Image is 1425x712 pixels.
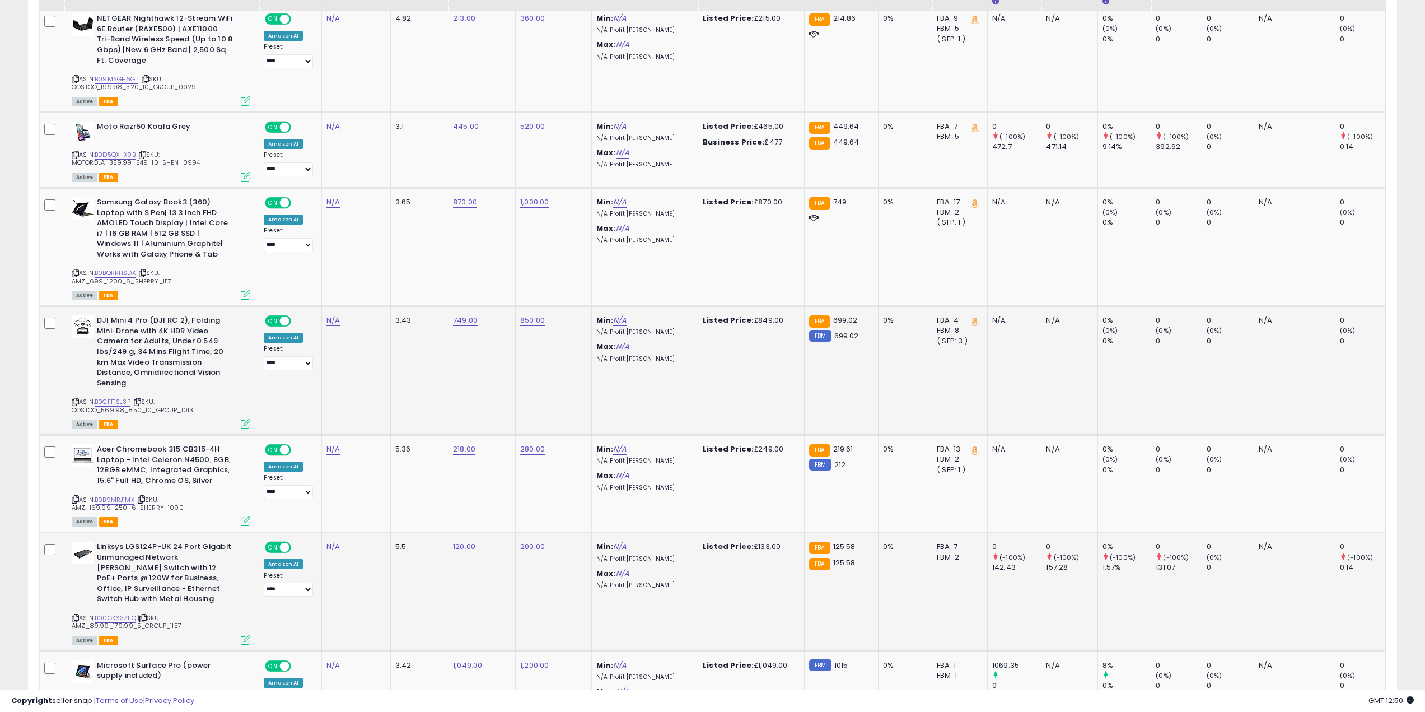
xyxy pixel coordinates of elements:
a: 1,000.00 [520,197,549,208]
b: Min: [596,121,613,132]
a: N/A [616,223,629,234]
a: N/A [326,315,340,326]
a: B0D5QXHX9B [95,150,136,160]
b: Min: [596,197,613,207]
div: ASIN: [72,13,250,105]
div: 0 [1046,542,1097,552]
small: FBM [809,659,831,671]
span: All listings currently available for purchase on Amazon [72,97,97,106]
div: 0% [1102,315,1151,325]
span: | SKU: COSTCO_199.98_320_10_GROUP_0929 [72,75,196,91]
div: FBM: 2 [937,454,979,464]
p: N/A Profit [PERSON_NAME] [596,210,689,218]
span: OFF [289,445,307,455]
div: 0 [1207,562,1254,573]
div: ASIN: [72,122,250,180]
span: All listings currently available for purchase on Amazon [72,636,97,645]
div: FBA: 13 [937,444,979,454]
b: NETGEAR Nighthawk 12-Stream WiFi 6E Router (RAXE500) | AXE11000 Tri-Band Wireless Speed (Up to 10... [97,13,233,68]
div: FBA: 17 [937,197,979,207]
div: N/A [1046,315,1089,325]
small: FBA [809,122,830,134]
b: Listed Price: [703,121,754,132]
small: (-100%) [1347,132,1373,141]
div: 0 [1340,315,1385,325]
small: FBA [809,444,830,457]
div: Amazon AI [264,559,303,569]
a: N/A [613,315,627,326]
div: 3.42 [395,660,440,671]
div: FBA: 7 [937,122,979,132]
div: N/A [1259,542,1326,552]
span: | SKU: AMZ_89.99_179.99_5_GROUP_1157 [72,613,181,630]
div: 0.14 [1340,142,1385,152]
div: £133.00 [703,542,796,552]
div: 0 [1207,217,1254,227]
p: N/A Profit [PERSON_NAME] [596,328,689,336]
small: (0%) [1207,326,1222,335]
small: FBA [809,13,830,26]
small: (0%) [1102,455,1118,464]
div: £849.00 [703,315,796,325]
span: OFF [289,317,307,326]
small: (-100%) [999,553,1025,562]
a: N/A [326,541,340,552]
div: 0 [1340,542,1385,552]
a: 520.00 [520,121,545,132]
div: ASIN: [72,197,250,299]
div: FBA: 4 [937,315,979,325]
span: 699.02 [833,315,858,325]
a: 1,200.00 [520,660,549,671]
div: £465.00 [703,122,796,132]
div: 0 [1207,197,1254,207]
a: 200.00 [520,541,545,552]
a: N/A [613,444,627,455]
span: | SKU: COSTCO_569.98_850_10_GROUP_1013 [72,397,193,414]
div: Preset: [264,43,313,68]
div: £477 [703,137,796,147]
div: 0% [1102,122,1151,132]
p: N/A Profit [PERSON_NAME] [596,581,689,589]
div: 0 [1156,336,1202,346]
small: (-100%) [1110,132,1136,141]
a: N/A [613,541,627,552]
div: Amazon AI [264,215,303,225]
p: N/A Profit [PERSON_NAME] [596,53,689,61]
small: (0%) [1156,24,1171,33]
div: N/A [992,444,1032,454]
b: Min: [596,660,613,671]
div: 0 [1156,315,1202,325]
div: 0% [1102,197,1151,207]
div: 0 [1340,336,1385,346]
div: 0% [1102,336,1151,346]
div: 0 [1156,197,1202,207]
div: 0 [1340,444,1385,454]
img: 31GZRboDHBL._SL40_.jpg [72,197,94,220]
small: FBA [809,558,830,570]
img: 41bYTCzd72L._SL40_.jpg [72,122,94,144]
div: 472.7 [992,142,1041,152]
a: N/A [613,197,627,208]
span: 749 [833,197,847,207]
div: ( SFP: 3 ) [937,336,979,346]
div: 0 [1207,142,1254,152]
span: FBA [99,636,118,645]
span: ON [266,15,280,24]
div: 0% [883,197,923,207]
div: 0 [1156,444,1202,454]
div: £215.00 [703,13,796,24]
div: N/A [1259,444,1326,454]
div: Preset: [264,474,313,499]
img: 31tALzlwGHL._SL40_.jpg [72,542,94,564]
span: ON [266,445,280,455]
span: OFF [289,15,307,24]
b: Max: [596,470,616,481]
span: FBA [99,291,118,300]
b: Max: [596,147,616,158]
b: DJI Mini 4 Pro (DJI RC 2), Folding Mini-Drone with 4K HDR Video Camera for Adults, Under 0.549 lb... [97,315,233,391]
small: (0%) [1207,455,1222,464]
b: Linksys LGS124P-UK 24 Port Gigabit Unmanaged Network [PERSON_NAME] Switch with 12 PoE+ Ports @ 12... [97,542,233,607]
div: 1069.35 [992,660,1041,671]
div: 142.43 [992,562,1041,573]
div: 0% [1102,444,1151,454]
